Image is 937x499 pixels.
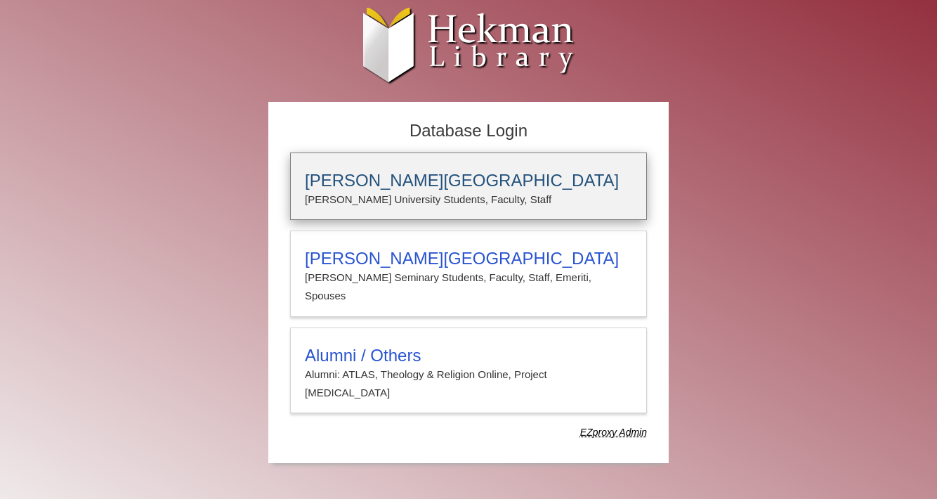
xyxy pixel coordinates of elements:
h3: [PERSON_NAME][GEOGRAPHIC_DATA] [305,249,632,268]
a: [PERSON_NAME][GEOGRAPHIC_DATA][PERSON_NAME] Seminary Students, Faculty, Staff, Emeriti, Spouses [290,231,647,317]
h3: Alumni / Others [305,346,632,365]
p: [PERSON_NAME] University Students, Faculty, Staff [305,190,632,209]
dfn: Use Alumni login [580,427,647,438]
h3: [PERSON_NAME][GEOGRAPHIC_DATA] [305,171,632,190]
summary: Alumni / OthersAlumni: ATLAS, Theology & Religion Online, Project [MEDICAL_DATA] [305,346,632,403]
p: Alumni: ATLAS, Theology & Religion Online, Project [MEDICAL_DATA] [305,365,632,403]
p: [PERSON_NAME] Seminary Students, Faculty, Staff, Emeriti, Spouses [305,268,632,306]
a: [PERSON_NAME][GEOGRAPHIC_DATA][PERSON_NAME] University Students, Faculty, Staff [290,153,647,220]
h2: Database Login [283,117,654,145]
